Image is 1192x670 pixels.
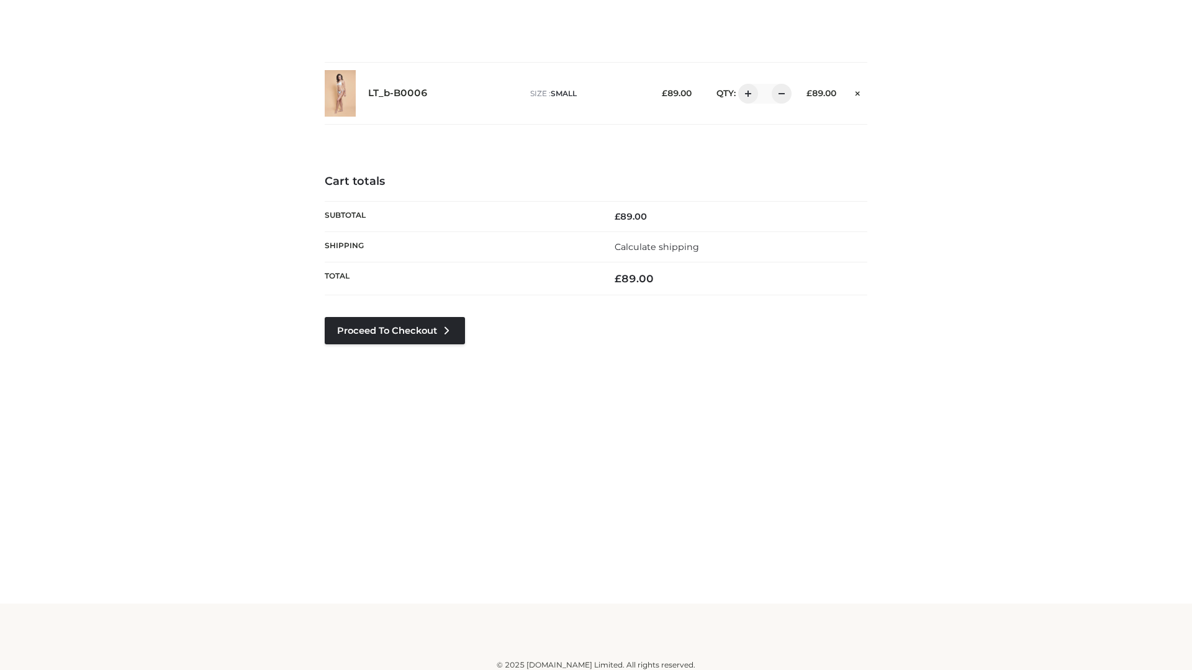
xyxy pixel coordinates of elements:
span: SMALL [551,89,577,98]
a: LT_b-B0006 [368,87,428,99]
h4: Cart totals [325,175,867,189]
a: Proceed to Checkout [325,317,465,344]
span: £ [615,272,621,285]
th: Shipping [325,231,596,262]
span: £ [662,88,667,98]
bdi: 89.00 [806,88,836,98]
img: LT_b-B0006 - SMALL [325,70,356,117]
a: Remove this item [849,84,867,100]
p: size : [530,88,643,99]
th: Subtotal [325,201,596,231]
a: Calculate shipping [615,241,699,252]
bdi: 89.00 [662,88,692,98]
span: £ [615,211,620,222]
span: £ [806,88,812,98]
bdi: 89.00 [615,211,647,222]
th: Total [325,262,596,295]
bdi: 89.00 [615,272,654,285]
div: QTY: [704,84,787,104]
